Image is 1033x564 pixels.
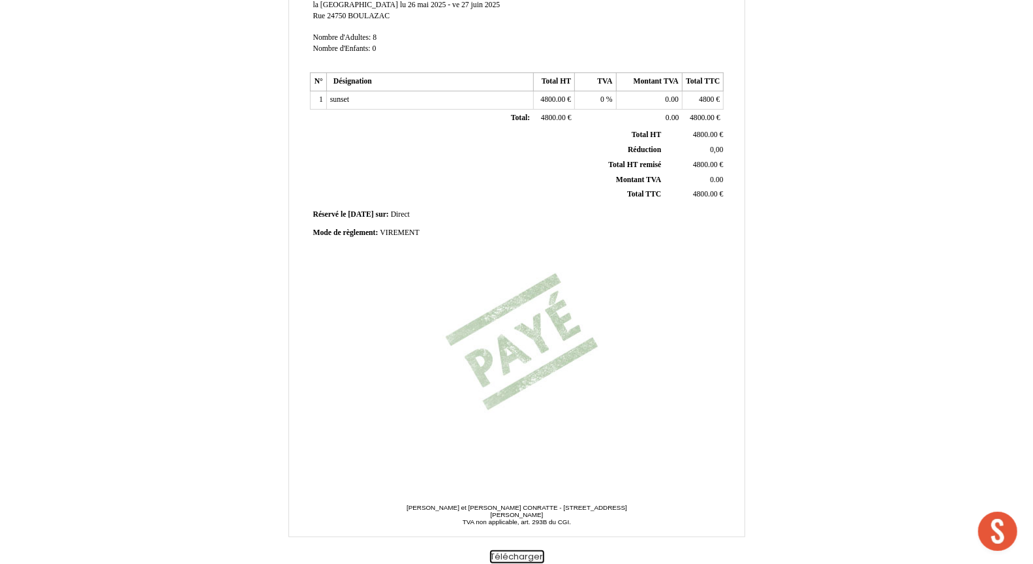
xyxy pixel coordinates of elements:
span: Total HT remisé [608,161,661,169]
td: € [664,157,726,172]
td: % [575,91,616,110]
td: € [664,187,726,202]
span: 0.00 [710,176,723,184]
span: 4800.00 [693,161,718,169]
td: € [683,91,724,110]
button: Télécharger [490,550,544,564]
span: Nombre d'Enfants: [313,44,371,53]
span: 0.00 [666,114,679,122]
span: Total: [511,114,530,122]
span: Direct [391,210,410,219]
td: € [664,128,726,142]
span: sur: [376,210,389,219]
span: Total HT [632,131,661,139]
th: Désignation [326,73,533,91]
span: 0.00 [666,95,679,104]
th: Total TTC [683,73,724,91]
span: [PERSON_NAME] et [PERSON_NAME] CONRATTE - [STREET_ADDRESS][PERSON_NAME] [407,504,627,518]
span: 0 [600,95,604,104]
th: Total HT [533,73,574,91]
th: TVA [575,73,616,91]
td: € [533,109,574,127]
th: N° [310,73,326,91]
span: 4800.00 [693,190,718,198]
span: 4800.00 [690,114,715,122]
span: VIREMENT [380,228,419,237]
span: Nombre d'Adultes: [313,33,371,42]
td: € [683,109,724,127]
span: 24750 [327,12,346,20]
span: lu 26 mai 2025 - ve 27 juin 2025 [400,1,500,9]
span: Rue [313,12,326,20]
span: BOULAZAC [348,12,390,20]
span: [DATE] [348,210,373,219]
span: Réservé le [313,210,347,219]
td: 1 [310,91,326,110]
span: Montant TVA [616,176,661,184]
span: 4800.00 [540,95,565,104]
span: sunset [330,95,349,104]
div: Ouvrir le chat [978,512,1017,551]
th: Montant TVA [616,73,682,91]
td: € [533,91,574,110]
span: 4800 [699,95,714,104]
span: 8 [373,33,377,42]
span: 0 [373,44,377,53]
span: Réduction [628,146,661,154]
span: Total TTC [627,190,661,198]
span: la [GEOGRAPHIC_DATA] [313,1,399,9]
span: TVA non applicable, art. 293B du CGI. [463,518,571,525]
span: 4800.00 [693,131,718,139]
span: 0,00 [710,146,723,154]
span: 4800.00 [541,114,566,122]
span: Mode de règlement: [313,228,378,237]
